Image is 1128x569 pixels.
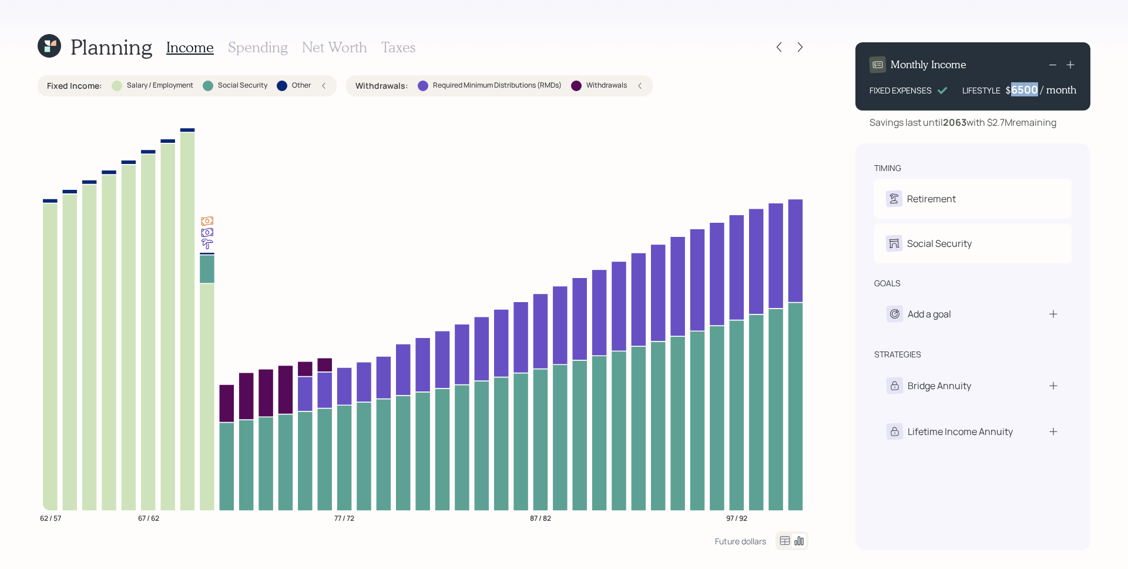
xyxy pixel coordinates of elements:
[874,277,901,289] div: goals
[40,513,61,523] tspan: 62 / 57
[1005,83,1011,96] h4: $
[302,39,367,56] h3: Net Worth
[228,39,288,56] h3: Spending
[381,39,415,56] h3: Taxes
[355,80,408,92] label: Withdrawals :
[292,81,311,91] label: Other
[70,34,152,59] h1: Planning
[166,39,214,56] h3: Income
[726,513,747,523] tspan: 97 / 92
[943,116,966,129] b: 2063
[1011,82,1040,96] div: 6500
[874,162,901,174] div: timing
[908,307,951,321] div: Add a goal
[334,513,354,523] tspan: 77 / 72
[962,84,1001,96] div: LIFESTYLE
[908,379,971,393] div: Bridge Annuity
[586,81,627,91] label: Withdrawals
[138,513,159,523] tspan: 67 / 62
[908,424,1013,439] div: Lifetime Income Annuity
[869,115,1056,129] div: Savings last until with $2.7M remaining
[907,192,956,206] div: Retirement
[869,84,932,96] div: FIXED EXPENSES
[891,58,966,71] h4: Monthly Income
[1040,83,1076,96] h4: / month
[907,236,972,250] div: Social Security
[47,80,102,92] label: Fixed Income :
[874,349,921,360] div: strategies
[715,535,766,547] div: Future dollars
[218,81,267,91] label: Social Security
[530,513,551,523] tspan: 87 / 82
[127,81,193,91] label: Salary / Employment
[433,81,562,91] label: Required Minimum Distributions (RMDs)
